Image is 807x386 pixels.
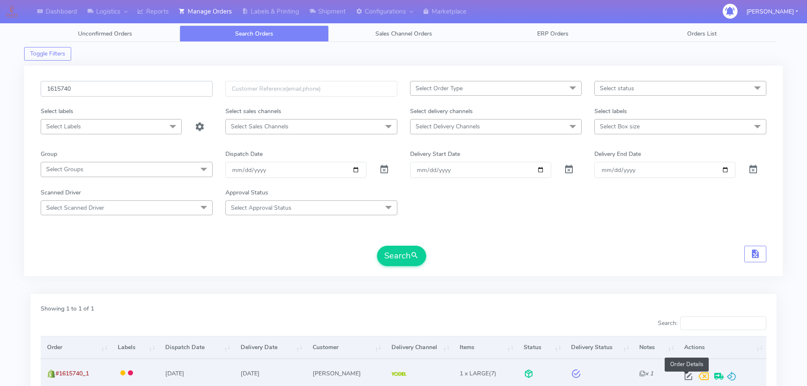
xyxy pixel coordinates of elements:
[24,47,71,61] button: Toggle Filters
[46,204,104,212] span: Select Scanned Driver
[375,30,432,38] span: Sales Channel Orders
[41,107,73,116] label: Select labels
[594,150,641,158] label: Delivery End Date
[410,150,460,158] label: Delivery Start Date
[416,84,463,92] span: Select Order Type
[46,165,83,173] span: Select Groups
[306,336,385,359] th: Customer: activate to sort column ascending
[78,30,132,38] span: Unconfirmed Orders
[41,188,81,197] label: Scanned Driver
[537,30,569,38] span: ERP Orders
[410,107,473,116] label: Select delivery channels
[46,122,81,131] span: Select Labels
[159,336,234,359] th: Dispatch Date: activate to sort column ascending
[639,369,653,378] i: x 1
[235,30,273,38] span: Search Orders
[460,369,496,378] span: (7)
[377,246,426,266] button: Search
[47,369,55,378] img: shopify.png
[225,81,397,97] input: Customer Reference(email,phone)
[225,107,281,116] label: Select sales channels
[385,336,453,359] th: Delivery Channel: activate to sort column ascending
[111,336,159,359] th: Labels: activate to sort column ascending
[517,336,565,359] th: Status: activate to sort column ascending
[231,204,291,212] span: Select Approval Status
[234,336,306,359] th: Delivery Date: activate to sort column ascending
[231,122,288,131] span: Select Sales Channels
[565,336,633,359] th: Delivery Status: activate to sort column ascending
[453,336,517,359] th: Items: activate to sort column ascending
[41,304,94,313] label: Showing 1 to 1 of 1
[460,369,489,378] span: 1 x LARGE
[678,336,766,359] th: Actions: activate to sort column ascending
[41,336,111,359] th: Order: activate to sort column ascending
[41,81,213,97] input: Order Id
[31,25,776,42] ul: Tabs
[594,107,627,116] label: Select labels
[740,3,804,20] button: [PERSON_NAME]
[658,317,766,330] label: Search:
[600,84,634,92] span: Select status
[55,369,89,378] span: #1615740_1
[687,30,717,38] span: Orders List
[416,122,480,131] span: Select Delivery Channels
[225,188,268,197] label: Approval Status
[41,150,57,158] label: Group
[391,372,406,376] img: Yodel
[680,317,766,330] input: Search:
[600,122,640,131] span: Select Box size
[225,150,263,158] label: Dispatch Date
[633,336,678,359] th: Notes: activate to sort column ascending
